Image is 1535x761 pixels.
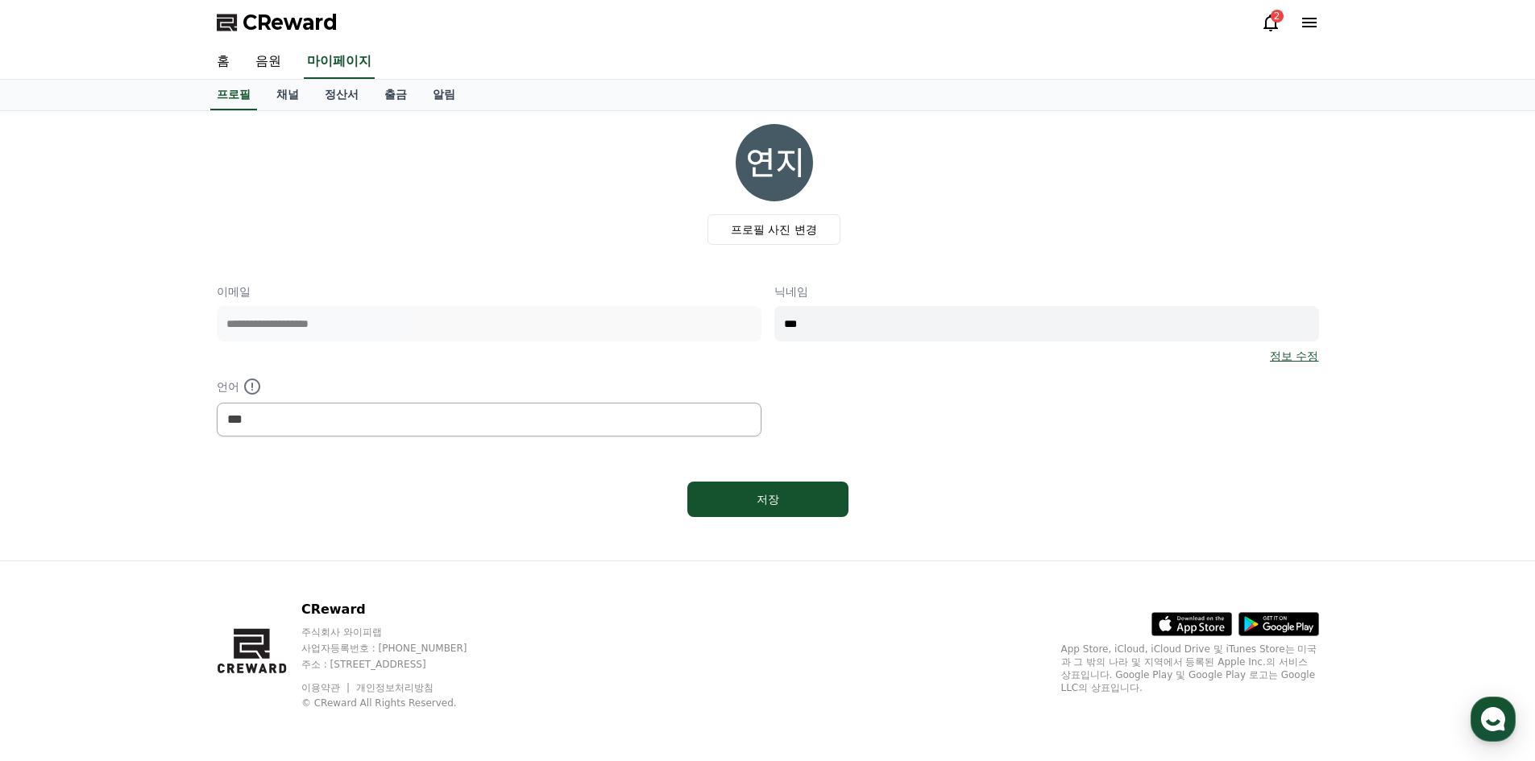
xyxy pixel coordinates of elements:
[301,600,498,619] p: CReward
[736,124,813,201] img: profile_image
[243,45,294,79] a: 음원
[720,491,816,507] div: 저장
[774,283,1319,300] p: 닉네임
[263,80,312,110] a: 채널
[217,283,761,300] p: 이메일
[301,658,498,671] p: 주소 : [STREET_ADDRESS]
[707,214,840,245] label: 프로필 사진 변경
[210,80,257,110] a: 프로필
[420,80,468,110] a: 알림
[304,45,375,79] a: 마이페이지
[243,10,338,35] span: CReward
[301,642,498,655] p: 사업자등록번호 : [PHONE_NUMBER]
[1261,13,1280,32] a: 2
[356,682,434,693] a: 개인정보처리방침
[687,482,848,517] button: 저장
[204,45,243,79] a: 홈
[312,80,371,110] a: 정산서
[371,80,420,110] a: 출금
[217,377,761,396] p: 언어
[1271,10,1284,23] div: 2
[217,10,338,35] a: CReward
[1061,643,1319,694] p: App Store, iCloud, iCloud Drive 및 iTunes Store는 미국과 그 밖의 나라 및 지역에서 등록된 Apple Inc.의 서비스 상표입니다. Goo...
[1270,348,1318,364] a: 정보 수정
[301,682,352,693] a: 이용약관
[301,626,498,639] p: 주식회사 와이피랩
[301,697,498,709] p: © CReward All Rights Reserved.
